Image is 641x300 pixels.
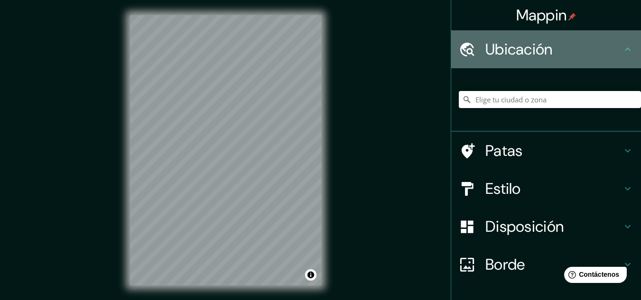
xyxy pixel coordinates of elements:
img: pin-icon.png [568,13,576,20]
font: Ubicación [485,39,553,59]
font: Mappin [516,5,567,25]
font: Disposición [485,217,564,236]
div: Disposición [451,208,641,245]
div: Estilo [451,170,641,208]
div: Ubicación [451,30,641,68]
button: Activar o desactivar atribución [305,269,316,281]
input: Elige tu ciudad o zona [459,91,641,108]
canvas: Mapa [130,15,321,285]
font: Patas [485,141,523,161]
font: Estilo [485,179,521,199]
font: Borde [485,255,525,274]
div: Borde [451,245,641,283]
iframe: Lanzador de widgets de ayuda [557,263,631,290]
div: Patas [451,132,641,170]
